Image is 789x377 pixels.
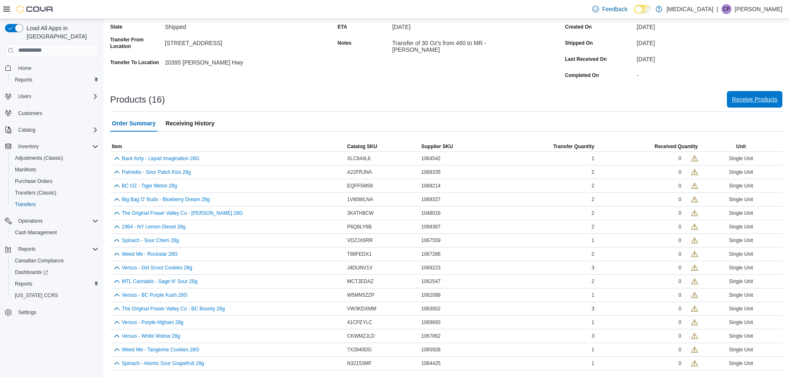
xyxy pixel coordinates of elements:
span: Customers [18,110,42,117]
button: Spinach - Atomic Sour Grapefruit 28g [122,360,204,366]
button: Weed Me - Tangerine Cookies 28G [122,347,199,353]
span: Inventory [18,143,39,150]
button: Received Quantity [596,142,700,151]
label: Shipped On [565,40,593,46]
button: BC OZ - Tiger Melon 28g [122,183,177,189]
button: Users [15,91,34,101]
p: | [717,4,718,14]
span: Receive Products [732,95,777,103]
input: Dark Mode [634,5,651,14]
span: EQFF5M58 [347,182,373,189]
button: Manifests [8,164,102,175]
button: Transfers [8,199,102,210]
span: Reports [18,246,36,252]
button: Home [2,62,102,74]
div: Single Unit [700,317,782,327]
button: Inventory [15,142,42,151]
div: Transfer of 30 Oz's from 460 to MR - [PERSON_NAME] [392,36,503,53]
span: Dashboards [15,269,48,276]
span: 2 [591,169,594,175]
span: Transfer Quantity [553,143,594,150]
button: Catalog [15,125,39,135]
div: [DATE] [637,53,782,62]
div: Single Unit [700,154,782,163]
button: Inventory [2,141,102,152]
span: [US_STATE] CCRS [15,292,58,299]
span: N32153MF [347,360,372,367]
button: Purchase Orders [8,175,102,187]
a: Transfers (Classic) [12,188,60,198]
span: J4DUNV1V [347,264,372,271]
span: Order Summary [112,115,156,132]
button: Unit [700,142,782,151]
button: Item [110,142,345,151]
a: Purchase Orders [12,176,56,186]
span: 1067286 [421,251,441,257]
span: Cash Management [15,229,57,236]
span: 1067862 [421,333,441,339]
span: Operations [18,218,43,224]
div: 0 [678,292,681,298]
button: MTL Cannabis - Sage N' Sour 28g [122,279,198,284]
span: Purchase Orders [15,178,53,185]
span: Manifests [15,166,36,173]
span: Transfers (Classic) [15,190,56,196]
span: MCTJEDAZ [347,278,374,285]
span: 1062547 [421,278,441,285]
button: Canadian Compliance [8,255,102,267]
span: XLC644L6 [347,155,371,162]
button: Versus - Girl Scout Cookies 28g [122,265,192,271]
span: 1068335 [421,169,441,175]
div: 0 [678,237,681,244]
div: 0 [678,196,681,203]
span: Transfers [15,201,36,208]
div: Single Unit [700,331,782,341]
button: Users [2,91,102,102]
a: Settings [15,307,39,317]
div: [DATE] [637,36,782,46]
button: The Original Fraser Valley Co - BC Bounty 28g [122,306,225,312]
span: Inventory [15,142,99,151]
button: The Original Fraser Valley Co - [PERSON_NAME] 28G [122,210,243,216]
button: Versus - White Widow 28g [122,333,180,339]
div: Single Unit [700,208,782,218]
button: Transfer Quantity [497,142,596,151]
span: 1 [591,155,594,162]
div: Single Unit [700,358,782,368]
div: [DATE] [392,20,503,30]
span: Load All Apps in [GEOGRAPHIC_DATA] [23,24,99,41]
span: Users [18,93,31,100]
button: 1964 - NY Lemon Diesel 28g [122,224,186,230]
span: Supplier SKU [421,143,453,150]
span: 1068327 [421,196,441,203]
a: Transfers [12,199,39,209]
span: Manifests [12,165,99,175]
span: 2 [591,196,594,203]
div: 0 [678,264,681,271]
a: Canadian Compliance [12,256,67,266]
span: 3K4TH8CW [347,210,374,216]
button: [US_STATE] CCRS [8,290,102,301]
span: 2 [591,278,594,285]
span: 1 [591,319,594,326]
span: 1063002 [421,305,441,312]
div: 0 [678,333,681,339]
a: Manifests [12,165,39,175]
a: Cash Management [12,228,60,238]
span: 1067559 [421,237,441,244]
span: Home [15,63,99,73]
div: [STREET_ADDRESS] [165,36,276,46]
span: 1068214 [421,182,441,189]
span: Received Quantity [654,143,698,150]
span: 1048016 [421,210,441,216]
a: [US_STATE] CCRS [12,291,61,300]
span: Feedback [602,5,627,13]
span: 1064542 [421,155,441,162]
a: Dashboards [12,267,51,277]
span: Catalog SKU [347,143,377,150]
span: 1V80WLNA [347,196,373,203]
span: 2 [591,210,594,216]
span: 41CFEYLC [347,319,372,326]
div: Single Unit [700,167,782,177]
